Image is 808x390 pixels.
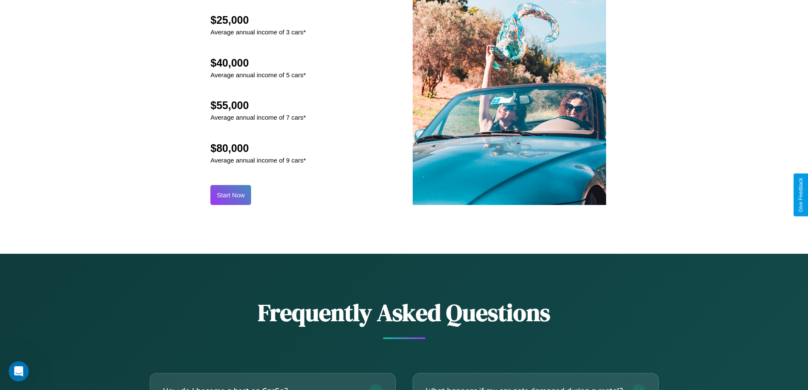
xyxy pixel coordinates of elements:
[210,154,306,166] p: Average annual income of 9 cars*
[210,99,306,112] h2: $55,000
[8,361,29,382] iframe: Intercom live chat
[210,26,306,38] p: Average annual income of 3 cars*
[150,296,659,329] h2: Frequently Asked Questions
[210,185,251,205] button: Start Now
[210,57,306,69] h2: $40,000
[210,69,306,81] p: Average annual income of 5 cars*
[210,14,306,26] h2: $25,000
[798,178,804,212] div: Give Feedback
[210,142,306,154] h2: $80,000
[210,112,306,123] p: Average annual income of 7 cars*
